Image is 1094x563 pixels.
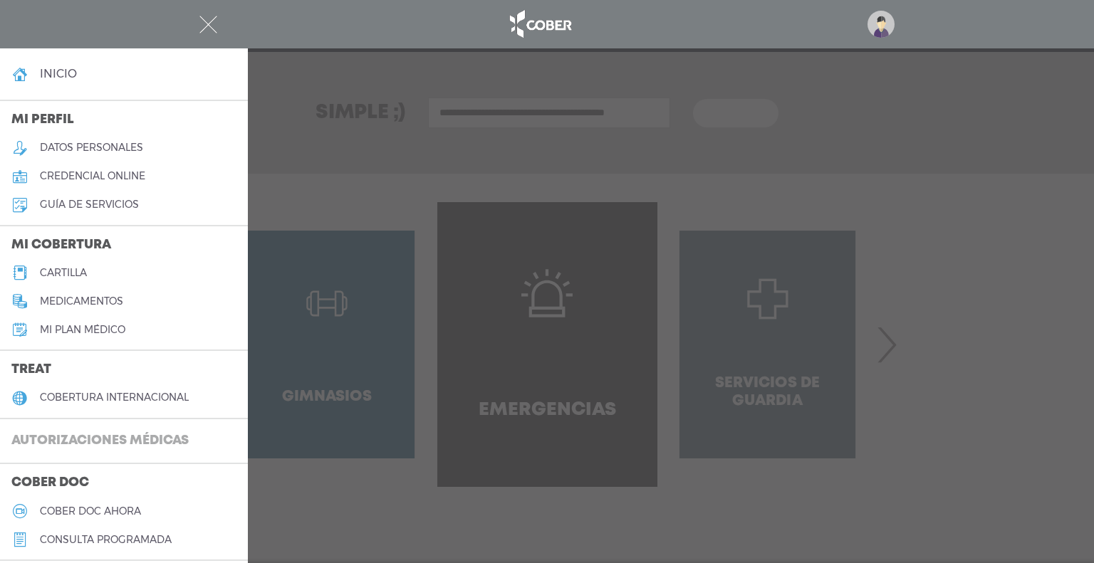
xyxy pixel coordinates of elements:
[40,199,139,211] h5: guía de servicios
[199,16,217,33] img: Cober_menu-close-white.svg
[40,67,77,80] h4: inicio
[40,324,125,336] h5: Mi plan médico
[40,391,189,404] h5: cobertura internacional
[40,170,145,182] h5: credencial online
[868,11,895,38] img: profile-placeholder.svg
[40,267,87,279] h5: cartilla
[40,295,123,307] h5: medicamentos
[502,7,577,41] img: logo_cober_home-white.png
[40,142,143,154] h5: datos personales
[40,505,141,517] h5: Cober doc ahora
[40,534,172,546] h5: consulta programada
